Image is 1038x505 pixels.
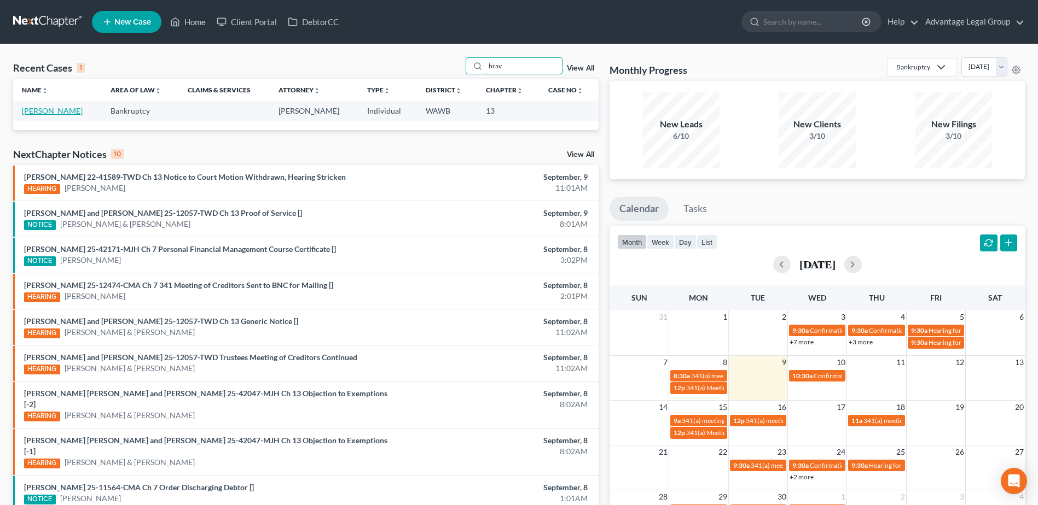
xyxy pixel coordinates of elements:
a: View All [567,64,594,72]
a: [PERSON_NAME] 25-12474-CMA Ch 7 341 Meeting of Creditors Sent to BNC for Mailing [] [24,280,333,290]
div: HEARING [24,365,60,374]
a: +7 more [790,338,814,346]
a: Tasks [674,197,717,221]
a: Chapterunfold_more [486,86,523,94]
button: day [674,234,697,249]
a: Calendar [610,197,669,221]
a: [PERSON_NAME] [22,106,83,115]
a: Advantage Legal Group [920,12,1024,32]
span: 6 [1018,310,1025,324]
a: Nameunfold_more [22,86,48,94]
span: 14 [658,401,669,414]
span: Mon [689,293,708,302]
span: 3 [840,310,846,324]
div: 1:01AM [407,493,588,504]
span: 12p [674,428,685,437]
span: Hearing for [PERSON_NAME] [929,326,1014,334]
div: 8:02AM [407,446,588,457]
div: NOTICE [24,220,56,230]
h3: Monthly Progress [610,63,687,77]
a: [PERSON_NAME] 25-42171-MJH Ch 7 Personal Financial Management Course Certificate [] [24,244,336,254]
span: 4 [1018,490,1025,503]
span: 19 [954,401,965,414]
a: [PERSON_NAME] & [PERSON_NAME] [60,219,190,230]
div: 10 [111,149,124,159]
div: NOTICE [24,256,56,266]
th: Claims & Services [179,79,270,101]
div: 11:02AM [407,327,588,338]
span: 9:30a [851,461,868,469]
span: 341(a) meeting for [PERSON_NAME] [682,416,787,425]
span: 341(a) meeting for [PERSON_NAME] [751,461,856,469]
td: Individual [358,101,416,121]
span: 341(a) meeting for [PERSON_NAME] & [PERSON_NAME] [863,416,1027,425]
span: 3 [959,490,965,503]
i: unfold_more [455,87,462,94]
span: 27 [1014,445,1025,459]
div: 8:02AM [407,399,588,410]
a: [PERSON_NAME] & [PERSON_NAME] [65,327,195,338]
span: 12p [674,384,685,392]
span: Tue [751,293,765,302]
a: Home [165,12,211,32]
span: 12p [733,416,745,425]
div: September, 8 [407,388,588,399]
div: 8:01AM [407,219,588,230]
span: 29 [717,490,728,503]
span: 9:30a [911,338,927,347]
div: New Leads [643,118,720,131]
span: 9:30a [792,461,809,469]
a: Typeunfold_more [367,86,390,94]
span: 23 [776,445,787,459]
div: 3:02PM [407,255,588,266]
a: [PERSON_NAME] [60,255,121,266]
div: September, 8 [407,280,588,291]
div: Open Intercom Messenger [1001,468,1027,494]
span: 9:30a [911,326,927,334]
span: 22 [717,445,728,459]
span: 9:30a [792,326,809,334]
div: 3/10 [915,131,992,142]
div: September, 8 [407,482,588,493]
a: [PERSON_NAME] 22-41589-TWD Ch 13 Notice to Court Motion Withdrawn, Hearing Stricken [24,172,346,181]
div: September, 9 [407,172,588,183]
div: 11:01AM [407,183,588,193]
span: Hearing for [PERSON_NAME] [929,338,1014,347]
a: Client Portal [211,12,282,32]
div: 2:01PM [407,291,588,302]
span: 2 [781,310,787,324]
span: 10:30a [792,372,813,380]
a: Case Nounfold_more [548,86,583,94]
span: 11 [895,356,906,369]
a: [PERSON_NAME] [65,291,125,302]
a: [PERSON_NAME] and [PERSON_NAME] 25-12057-TWD Trustees Meeting of Creditors Continued [24,353,357,362]
a: [PERSON_NAME] & [PERSON_NAME] [65,457,195,468]
div: HEARING [24,328,60,338]
div: Recent Cases [13,61,85,74]
a: [PERSON_NAME] [65,183,125,193]
i: unfold_more [42,87,48,94]
div: September, 8 [407,352,588,363]
span: 9:30a [733,461,750,469]
a: [PERSON_NAME] 25-11564-CMA Ch 7 Order Discharging Debtor [] [24,483,254,492]
span: 20 [1014,401,1025,414]
a: [PERSON_NAME] & [PERSON_NAME] [65,410,195,421]
a: +2 more [790,473,814,481]
div: 6/10 [643,131,720,142]
button: month [617,234,647,249]
span: 9:30a [851,326,868,334]
span: 5 [959,310,965,324]
div: September, 8 [407,316,588,327]
span: 341(a) Meeting for [PERSON_NAME] [686,384,792,392]
span: Wed [808,293,826,302]
button: week [647,234,674,249]
a: [PERSON_NAME] [60,493,121,504]
a: Attorneyunfold_more [279,86,320,94]
span: Confirmation hearing for [PERSON_NAME] [869,326,993,334]
i: unfold_more [384,87,390,94]
div: HEARING [24,459,60,468]
span: 13 [1014,356,1025,369]
span: 341(a) meeting for [PERSON_NAME] [746,416,851,425]
div: September, 8 [407,244,588,255]
span: 18 [895,401,906,414]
